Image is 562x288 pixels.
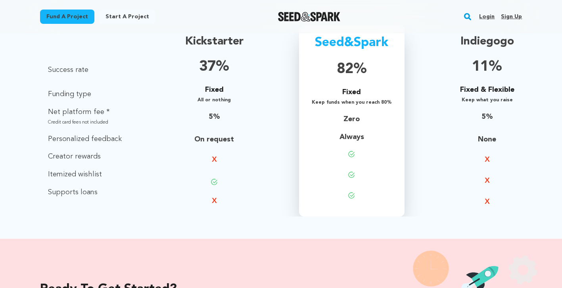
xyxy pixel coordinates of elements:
p: Zero [312,114,392,125]
p: Success rate [48,56,122,76]
p: Definition [48,33,122,50]
p: Supports loans [48,187,122,198]
a: Fund a project [40,10,94,24]
p: 11% [460,56,514,78]
p: Fixed & Flexible [460,84,514,96]
p: Itemized wishlist [48,169,122,180]
p: Net platform fee * [48,106,122,118]
a: Start a project [99,10,155,24]
p: Seed&Spark [312,33,392,52]
p: Credit card fees not included [48,118,122,127]
p: Personalized feedback [48,133,122,145]
p: Fixed [312,87,392,98]
p: Keep funds when you reach 80% [312,98,392,107]
p: All or nothing [185,96,244,105]
p: 5% [185,111,244,123]
p: 37% [185,56,244,78]
p: On request [185,129,244,145]
p: 5% [460,111,514,123]
p: None [460,129,514,145]
p: Keep what you raise [460,96,514,105]
p: Kickstarter [185,33,244,50]
a: Seed&Spark Homepage [278,12,340,21]
p: Funding type [48,82,122,100]
p: Indiegogo [460,33,514,50]
a: Login [479,10,495,23]
a: Sign up [501,10,522,23]
p: Fixed [185,84,244,96]
img: Seed&Spark Logo Dark Mode [278,12,340,21]
p: Always [312,131,392,143]
p: 82% [312,59,392,80]
p: Creator rewards [48,151,122,162]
